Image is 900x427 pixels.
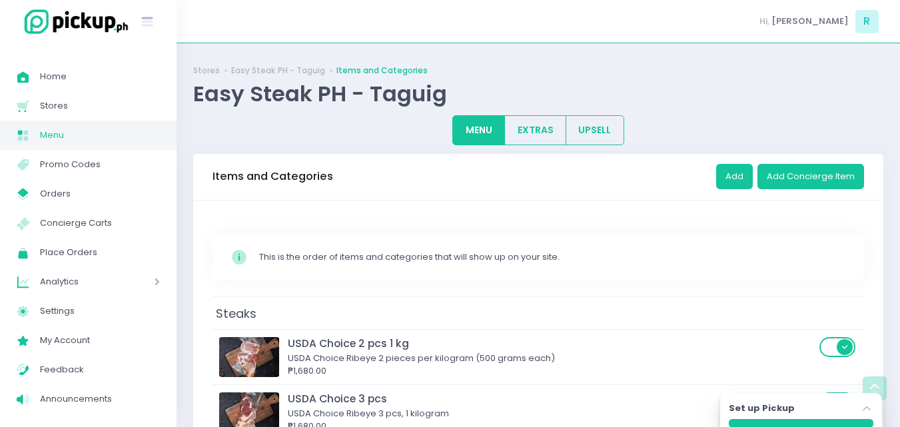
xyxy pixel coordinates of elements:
[40,68,160,85] span: Home
[452,115,505,145] button: MENU
[40,332,160,349] span: My Account
[452,115,624,145] div: Large button group
[566,115,624,145] button: UPSELL
[231,65,325,77] a: Easy Steak PH - Taguig
[716,164,753,189] button: Add
[40,127,160,144] span: Menu
[40,273,117,290] span: Analytics
[193,81,883,107] div: Easy Steak PH - Taguig
[259,250,846,264] div: This is the order of items and categories that will show up on your site.
[855,10,879,33] span: R
[40,185,160,203] span: Orders
[219,337,279,377] img: USDA Choice 2 pcs 1 kg
[40,302,160,320] span: Settings
[759,15,769,28] span: Hi,
[288,407,815,420] div: USDA Choice Ribeye 3 pcs, 1 kilogram
[288,391,815,406] div: USDA Choice 3 pcs
[288,364,815,378] div: ₱1,680.00
[288,352,815,365] div: USDA Choice Ribeye 2 pieces per kilogram (500 grams each)
[40,244,160,261] span: Place Orders
[40,214,160,232] span: Concierge Carts
[193,65,220,77] a: Stores
[40,97,160,115] span: Stores
[504,115,566,145] button: EXTRAS
[213,170,333,183] h3: Items and Categories
[40,390,160,408] span: Announcements
[288,336,815,351] div: USDA Choice 2 pcs 1 kg
[40,361,160,378] span: Feedback
[336,65,428,77] a: Items and Categories
[213,302,260,325] span: Steaks
[17,7,130,36] img: logo
[40,156,160,173] span: Promo Codes
[729,402,795,415] label: Set up Pickup
[771,15,849,28] span: [PERSON_NAME]
[757,164,864,189] button: Add Concierge Item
